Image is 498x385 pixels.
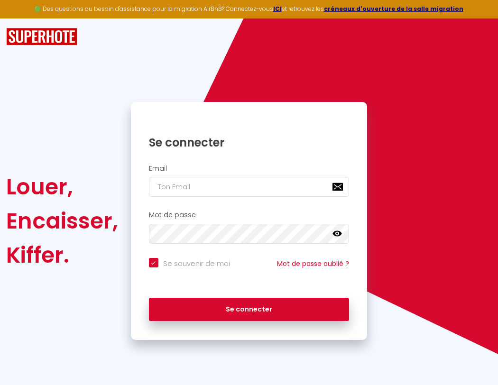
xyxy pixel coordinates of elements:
[149,135,350,150] h1: Se connecter
[6,238,118,272] div: Kiffer.
[6,28,77,46] img: SuperHote logo
[6,204,118,238] div: Encaisser,
[273,5,282,13] a: ICI
[149,177,350,197] input: Ton Email
[149,298,350,321] button: Se connecter
[149,165,350,173] h2: Email
[277,259,349,268] a: Mot de passe oublié ?
[324,5,463,13] a: créneaux d'ouverture de la salle migration
[149,211,350,219] h2: Mot de passe
[6,170,118,204] div: Louer,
